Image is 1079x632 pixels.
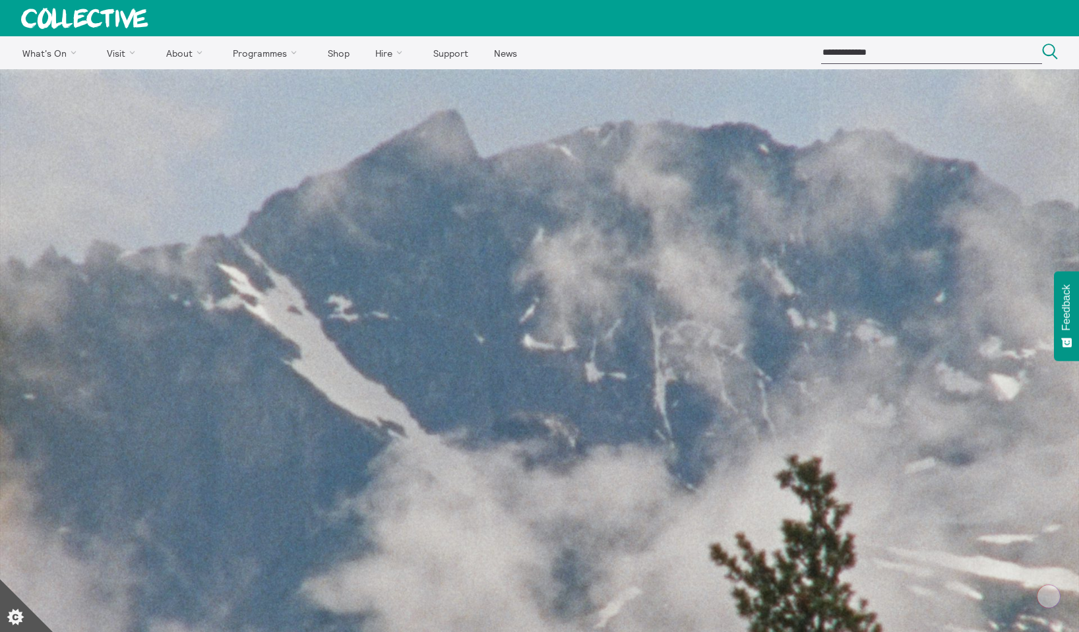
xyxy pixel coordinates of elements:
a: About [154,36,219,69]
a: News [482,36,528,69]
a: Programmes [222,36,314,69]
span: Feedback [1061,284,1072,331]
a: Shop [316,36,361,69]
button: Feedback - Show survey [1054,271,1079,361]
a: What's On [11,36,93,69]
a: Visit [96,36,152,69]
a: Hire [364,36,419,69]
a: Support [421,36,479,69]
